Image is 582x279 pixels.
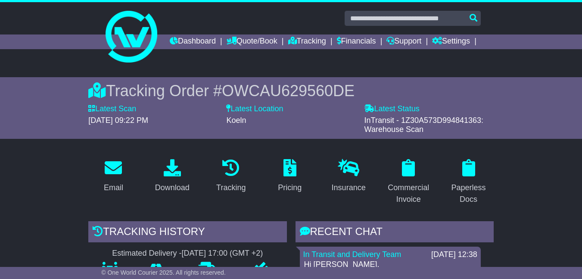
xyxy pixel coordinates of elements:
[388,182,429,205] div: Commercial Invoice
[88,116,148,125] span: [DATE] 09:22 PM
[337,34,376,49] a: Financials
[332,182,366,194] div: Insurance
[364,104,420,114] label: Latest Status
[296,221,494,245] div: RECENT CHAT
[449,182,488,205] div: Paperless Docs
[304,260,476,270] p: Hi [PERSON_NAME],
[386,34,421,49] a: Support
[278,182,302,194] div: Pricing
[226,104,283,114] label: Latest Location
[170,34,216,49] a: Dashboard
[226,116,246,125] span: Koeln
[326,156,371,197] a: Insurance
[303,250,401,259] a: In Transit and Delivery Team
[88,249,286,258] div: Estimated Delivery -
[104,182,123,194] div: Email
[88,104,136,114] label: Latest Scan
[288,34,326,49] a: Tracking
[364,116,484,134] span: InTransit - 1Z30A573D994841363: Warehouse Scan
[181,249,263,258] div: [DATE] 17:00 (GMT +2)
[222,82,355,100] span: OWCAU629560DE
[155,182,190,194] div: Download
[431,250,477,260] div: [DATE] 12:38
[272,156,307,197] a: Pricing
[227,34,277,49] a: Quote/Book
[432,34,470,49] a: Settings
[216,182,246,194] div: Tracking
[88,82,494,100] div: Tracking Order #
[98,156,129,197] a: Email
[101,269,226,276] span: © One World Courier 2025. All rights reserved.
[211,156,251,197] a: Tracking
[88,221,286,245] div: Tracking history
[382,156,435,208] a: Commercial Invoice
[443,156,493,208] a: Paperless Docs
[149,156,195,197] a: Download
